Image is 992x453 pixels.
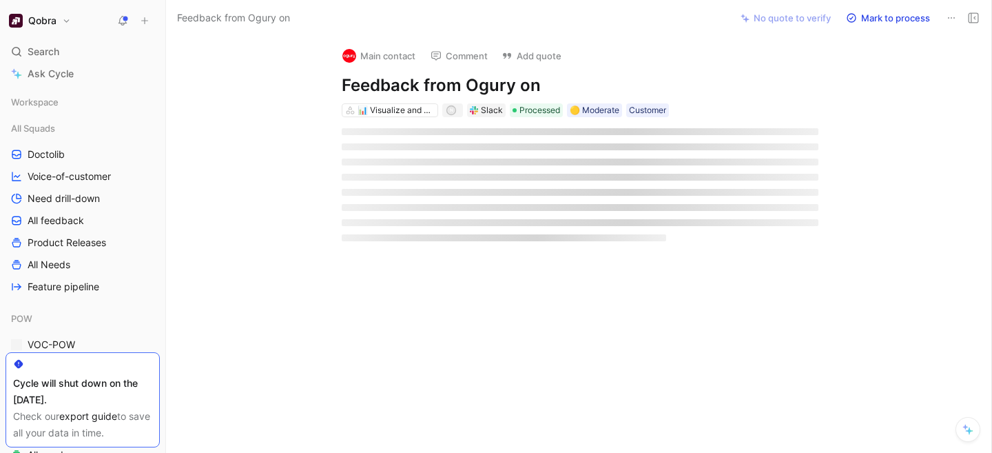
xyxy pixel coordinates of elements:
div: 📊 Visualize and monitor insights [358,103,435,117]
span: Need drill-down [28,192,100,205]
div: All SquadsDoctolibVoice-of-customerNeed drill-downAll feedbackProduct ReleasesAll NeedsFeature pi... [6,118,160,297]
span: Feedback from Ogury on [177,10,290,26]
a: Product Releases [6,232,160,253]
a: Voice-of-customer [6,166,160,187]
span: Ask Cycle [28,66,74,82]
span: All Needs [28,258,70,272]
a: Doctolib [6,144,160,165]
a: All Needs [6,254,160,275]
button: No quote to verify [734,8,837,28]
div: Cycle will shut down on the [DATE]. [13,375,152,408]
div: n [447,106,455,114]
button: logoMain contact [336,46,422,66]
span: POW [11,312,32,325]
h1: Feedback from Ogury on [342,74,818,97]
a: Need drill-down [6,188,160,209]
div: Search [6,41,160,62]
img: logo [342,49,356,63]
div: Customer [629,103,666,117]
button: Add quote [495,46,568,66]
span: Search [28,43,59,60]
div: All Squads [6,118,160,139]
a: Feature pipeline [6,276,160,297]
img: Qobra [9,14,23,28]
div: POW [6,308,160,329]
h1: Qobra [28,14,56,27]
span: Processed [519,103,560,117]
span: All feedback [28,214,84,228]
div: 🟡 Moderate [570,103,619,117]
a: VOC-POW [6,334,160,355]
button: Comment [424,46,494,66]
div: Processed [510,103,563,117]
a: export guide [59,410,117,422]
div: Slack [481,103,503,117]
span: Feature pipeline [28,280,99,294]
div: Check our to save all your data in time. [13,408,152,441]
span: Doctolib [28,148,65,161]
span: All Squads [11,121,55,135]
span: VOC-POW [28,338,75,352]
button: QobraQobra [6,11,74,30]
span: Workspace [11,95,59,109]
span: Product Releases [28,236,106,250]
div: Workspace [6,92,160,112]
span: Voice-of-customer [28,170,111,183]
button: Mark to process [840,8,936,28]
a: All feedback [6,210,160,231]
a: Ask Cycle [6,63,160,84]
